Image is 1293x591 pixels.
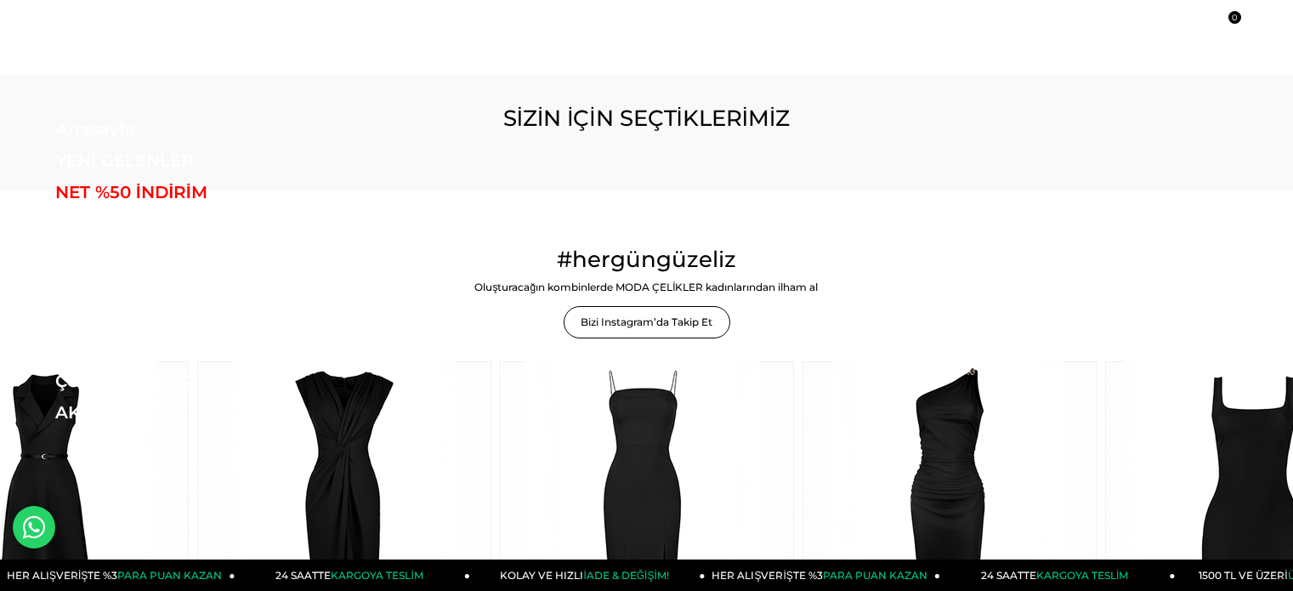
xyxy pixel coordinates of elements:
[1228,11,1241,24] span: 0
[1220,20,1233,32] a: 0
[55,402,289,423] a: AKSESUAR
[55,339,289,360] a: KOMBİN
[583,569,668,582] span: İADE & DEĞİŞİM!
[706,560,941,591] a: HER ALIŞVERİŞTE %3PARA PUAN KAZAN
[55,182,289,202] a: NET %50 İNDİRİM
[940,560,1176,591] a: 24 SAATTEKARGOYA TESLİM
[117,569,222,582] span: PARA PUAN KAZAN
[331,569,422,582] span: KARGOYA TESLİM
[55,119,289,139] a: Anasayfa
[564,306,730,338] a: Bizi Instagram’da Takip Et
[55,276,289,297] a: GİYİM
[470,560,706,591] a: KOLAY VE HIZLIİADE & DEĞİŞİM!
[55,213,289,234] a: ELBİSE
[1036,569,1128,582] span: KARGOYA TESLİM
[55,371,289,391] a: ÇOK SATANLAR
[55,245,289,265] a: DIŞ GİYİM
[503,105,791,132] span: SİZİN İÇİN SEÇTİKLERİMİZ
[55,151,289,171] a: YENİ GELENLER
[823,569,927,582] span: PARA PUAN KAZAN
[55,308,289,328] a: TAKIM
[55,10,157,41] img: logo
[235,560,471,591] a: 24 SAATTEKARGOYA TESLİM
